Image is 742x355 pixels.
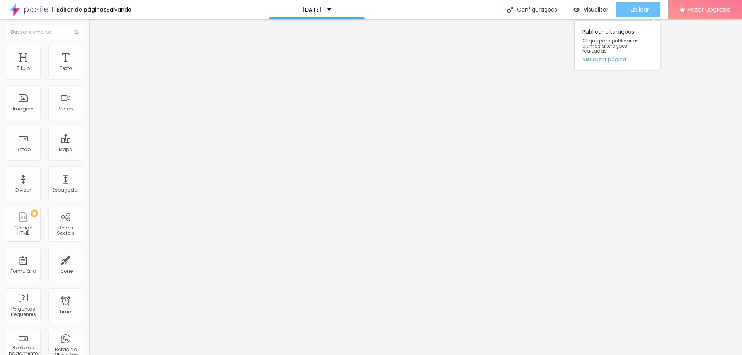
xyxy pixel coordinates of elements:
[584,7,608,13] span: Visualizar
[60,66,72,71] div: Texto
[59,106,73,112] div: Vídeo
[52,7,107,12] div: Editor de páginas
[8,306,38,318] div: Perguntas frequentes
[15,187,31,193] div: Divisor
[107,7,135,12] div: Salvando...
[74,30,79,34] img: Icone
[302,7,322,12] p: [DATE]
[59,268,73,274] div: Ícone
[688,6,730,13] span: Fazer Upgrade
[582,57,652,62] a: Visualizar página
[507,7,513,13] img: Icone
[16,147,31,152] div: Botão
[628,7,649,13] span: Publicar
[10,268,36,274] div: Formulário
[89,19,742,355] iframe: Editor
[6,25,83,39] input: Buscar elemento
[575,21,660,70] div: Publicar alterações
[582,38,652,54] span: Clique para publicar as ultimas alterações reaizadas
[573,7,580,13] img: view-1.svg
[59,147,73,152] div: Mapa
[616,2,660,17] button: Publicar
[8,225,38,236] div: Código HTML
[565,2,616,17] button: Visualizar
[50,225,81,236] div: Redes Sociais
[17,66,30,71] div: Título
[13,106,34,112] div: Imagem
[59,309,72,314] div: Timer
[53,187,79,193] div: Espaçador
